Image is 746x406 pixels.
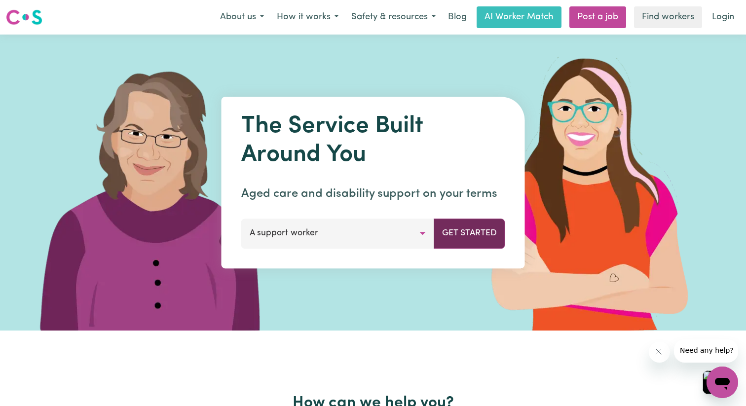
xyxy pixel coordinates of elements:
a: Careseekers logo [6,6,42,29]
a: Post a job [569,6,626,28]
button: About us [214,7,270,28]
iframe: Button to launch messaging window [707,367,738,398]
button: A support worker [241,219,434,248]
button: Safety & resources [345,7,442,28]
button: Get Started [434,219,505,248]
p: Aged care and disability support on your terms [241,185,505,203]
a: Blog [442,6,473,28]
a: Login [706,6,740,28]
iframe: Close message [649,342,670,363]
h1: The Service Built Around You [241,112,505,169]
button: How it works [270,7,345,28]
iframe: Message from company [674,339,738,363]
a: AI Worker Match [477,6,561,28]
a: Find workers [634,6,702,28]
img: Careseekers logo [6,8,42,26]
